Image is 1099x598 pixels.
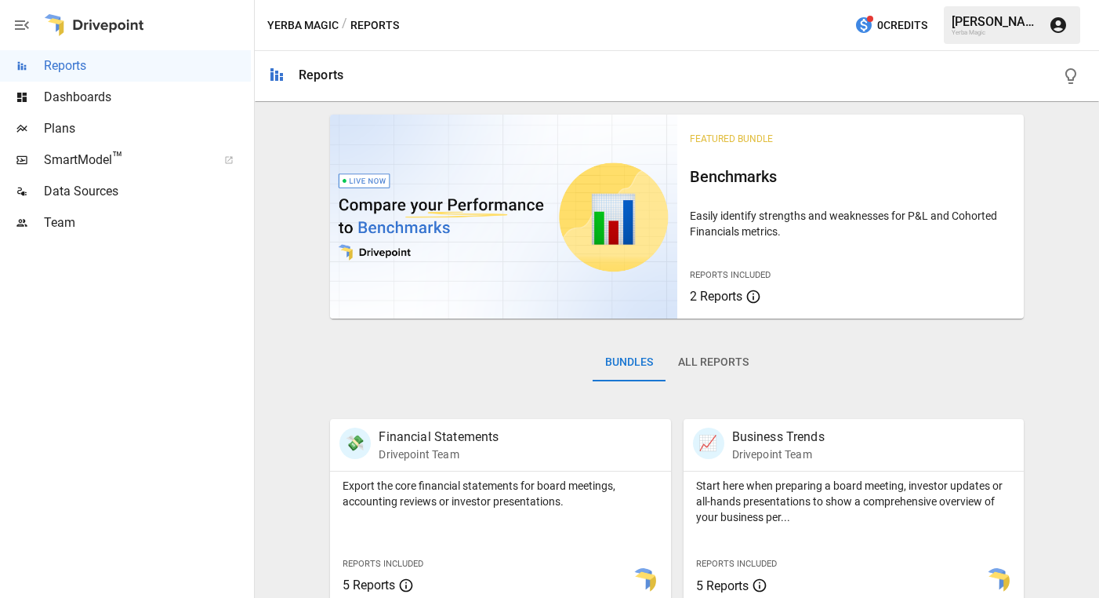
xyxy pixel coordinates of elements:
p: Easily identify strengths and weaknesses for P&L and Cohorted Financials metrics. [690,208,1011,239]
span: Featured Bundle [690,133,773,144]
button: Bundles [593,344,666,381]
span: Reports Included [343,559,423,569]
p: Drivepoint Team [379,447,499,462]
span: SmartModel [44,151,207,170]
img: smart model [631,568,656,593]
span: 5 Reports [343,578,395,593]
div: 📈 [693,428,724,459]
h6: Benchmarks [690,164,1011,189]
div: 💸 [339,428,371,459]
img: video thumbnail [330,115,676,319]
p: Financial Statements [379,428,499,447]
p: Business Trends [732,428,825,447]
span: Reports Included [690,270,771,280]
span: Team [44,213,251,232]
button: Yerba Magic [267,16,339,35]
div: / [342,16,347,35]
span: Data Sources [44,182,251,201]
span: Plans [44,119,251,138]
div: Reports [299,67,343,82]
button: 0Credits [848,11,934,40]
span: Dashboards [44,88,251,107]
span: Reports Included [696,559,777,569]
span: 0 Credits [877,16,927,35]
span: 5 Reports [696,578,749,593]
p: Start here when preparing a board meeting, investor updates or all-hands presentations to show a ... [696,478,1011,525]
span: Reports [44,57,251,75]
p: Export the core financial statements for board meetings, accounting reviews or investor presentat... [343,478,658,509]
span: 2 Reports [690,289,742,304]
div: [PERSON_NAME] [952,14,1039,29]
span: ™ [112,148,123,168]
p: Drivepoint Team [732,447,825,462]
img: smart model [985,568,1010,593]
button: All Reports [666,344,761,381]
div: Yerba Magic [952,29,1039,36]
